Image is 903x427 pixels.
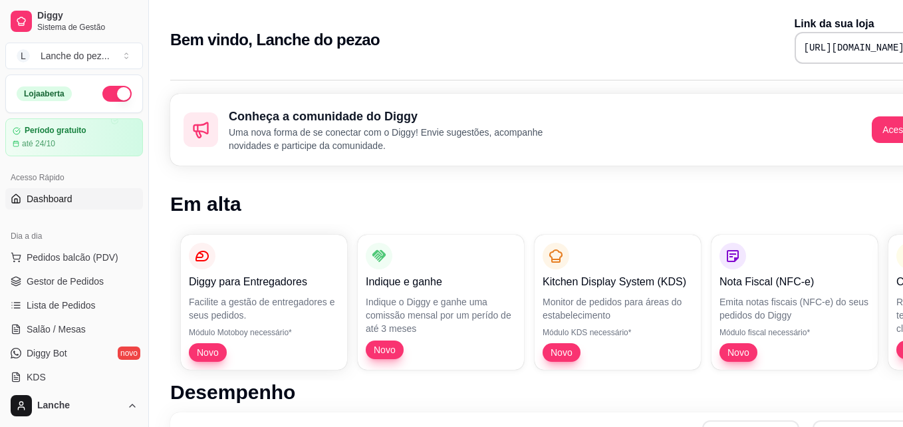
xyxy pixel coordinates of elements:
[719,295,870,322] p: Emita notas fiscais (NFC-e) do seus pedidos do Diggy
[27,347,67,360] span: Diggy Bot
[27,275,104,288] span: Gestor de Pedidos
[17,49,30,63] span: L
[27,299,96,312] span: Lista de Pedidos
[543,274,693,290] p: Kitchen Display System (KDS)
[17,86,72,101] div: Loja aberta
[37,400,122,412] span: Lanche
[22,138,55,149] article: até 24/10
[5,118,143,156] a: Período gratuitoaté 24/10
[5,225,143,247] div: Dia a dia
[366,295,516,335] p: Indique o Diggy e ganhe uma comissão mensal por um perído de até 3 meses
[181,235,347,370] button: Diggy para EntregadoresFacilite a gestão de entregadores e seus pedidos.Módulo Motoboy necessário...
[5,188,143,210] a: Dashboard
[5,5,143,37] a: DiggySistema de Gestão
[37,22,138,33] span: Sistema de Gestão
[5,271,143,292] a: Gestor de Pedidos
[5,247,143,268] button: Pedidos balcão (PDV)
[189,274,339,290] p: Diggy para Entregadores
[719,274,870,290] p: Nota Fiscal (NFC-e)
[5,295,143,316] a: Lista de Pedidos
[5,167,143,188] div: Acesso Rápido
[27,192,72,206] span: Dashboard
[229,107,569,126] h2: Conheça a comunidade do Diggy
[229,126,569,152] p: Uma nova forma de se conectar com o Diggy! Envie sugestões, acompanhe novidades e participe da co...
[102,86,132,102] button: Alterar Status
[5,366,143,388] a: KDS
[25,126,86,136] article: Período gratuito
[37,10,138,22] span: Diggy
[41,49,110,63] div: Lanche do pez ...
[545,346,578,359] span: Novo
[27,323,86,336] span: Salão / Mesas
[711,235,878,370] button: Nota Fiscal (NFC-e)Emita notas fiscais (NFC-e) do seus pedidos do DiggyMódulo fiscal necessário*Novo
[189,295,339,322] p: Facilite a gestão de entregadores e seus pedidos.
[5,319,143,340] a: Salão / Mesas
[543,295,693,322] p: Monitor de pedidos para áreas do estabelecimento
[5,390,143,422] button: Lanche
[543,327,693,338] p: Módulo KDS necessário*
[27,370,46,384] span: KDS
[170,29,380,51] h2: Bem vindo, Lanche do pezao
[722,346,755,359] span: Novo
[535,235,701,370] button: Kitchen Display System (KDS)Monitor de pedidos para áreas do estabelecimentoMódulo KDS necessário...
[27,251,118,264] span: Pedidos balcão (PDV)
[719,327,870,338] p: Módulo fiscal necessário*
[368,343,401,356] span: Novo
[358,235,524,370] button: Indique e ganheIndique o Diggy e ganhe uma comissão mensal por um perído de até 3 mesesNovo
[5,43,143,69] button: Select a team
[5,343,143,364] a: Diggy Botnovo
[189,327,339,338] p: Módulo Motoboy necessário*
[366,274,516,290] p: Indique e ganhe
[192,346,224,359] span: Novo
